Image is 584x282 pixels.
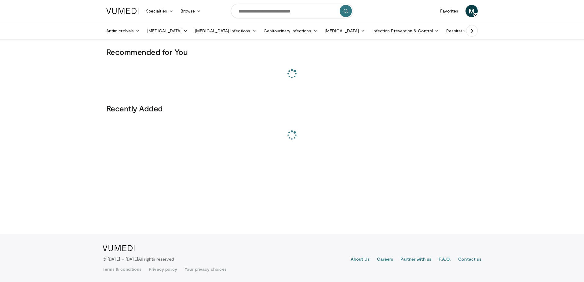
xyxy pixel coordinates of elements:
a: Careers [377,256,393,263]
a: Genitourinary Infections [260,25,321,37]
img: VuMedi Logo [103,245,135,251]
a: Your privacy choices [184,266,226,272]
a: Contact us [458,256,481,263]
a: [MEDICAL_DATA] Infections [191,25,260,37]
a: Respiratory Infections [443,25,499,37]
a: Specialties [142,5,177,17]
h3: Recommended for You [106,47,478,57]
span: All rights reserved [138,256,174,262]
input: Search topics, interventions [231,4,353,18]
img: VuMedi Logo [106,8,139,14]
a: About Us [351,256,370,263]
a: Privacy policy [149,266,177,272]
a: Partner with us [400,256,431,263]
p: © [DATE] – [DATE] [103,256,174,262]
a: M [465,5,478,17]
a: Browse [177,5,205,17]
a: Antimicrobials [103,25,144,37]
a: [MEDICAL_DATA] [321,25,369,37]
h3: Recently Added [106,103,478,113]
a: Favorites [436,5,462,17]
a: [MEDICAL_DATA] [144,25,191,37]
a: Infection Prevention & Control [369,25,443,37]
a: F.A.Q. [439,256,451,263]
a: Terms & conditions [103,266,141,272]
